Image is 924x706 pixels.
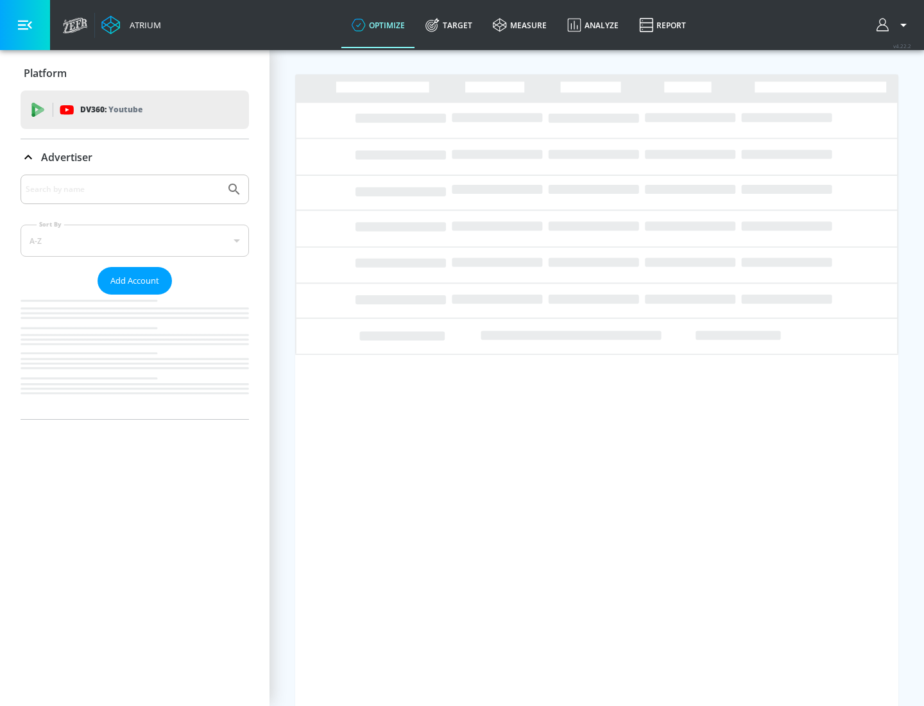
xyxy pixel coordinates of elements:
label: Sort By [37,220,64,228]
input: Search by name [26,181,220,198]
p: Advertiser [41,150,92,164]
div: DV360: Youtube [21,90,249,129]
span: Add Account [110,273,159,288]
a: optimize [341,2,415,48]
a: Analyze [557,2,629,48]
a: Atrium [101,15,161,35]
div: Platform [21,55,249,91]
a: Target [415,2,483,48]
div: Atrium [124,19,161,31]
p: Youtube [108,103,142,116]
a: Report [629,2,696,48]
div: Advertiser [21,139,249,175]
div: Advertiser [21,175,249,419]
button: Add Account [98,267,172,295]
p: DV360: [80,103,142,117]
p: Platform [24,66,67,80]
a: measure [483,2,557,48]
span: v 4.22.2 [893,42,911,49]
nav: list of Advertiser [21,295,249,419]
div: A-Z [21,225,249,257]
